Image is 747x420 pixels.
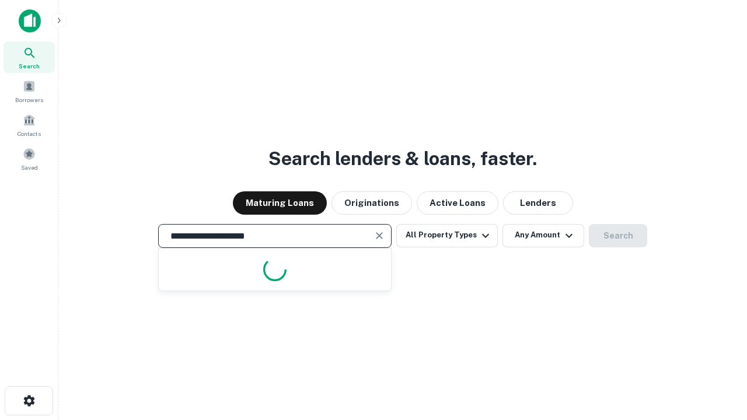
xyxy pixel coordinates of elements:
[19,61,40,71] span: Search
[4,109,55,141] a: Contacts
[502,224,584,247] button: Any Amount
[18,129,41,138] span: Contacts
[19,9,41,33] img: capitalize-icon.png
[371,228,388,244] button: Clear
[503,191,573,215] button: Lenders
[417,191,498,215] button: Active Loans
[15,95,43,104] span: Borrowers
[233,191,327,215] button: Maturing Loans
[4,143,55,174] a: Saved
[21,163,38,172] span: Saved
[689,327,747,383] iframe: Chat Widget
[396,224,498,247] button: All Property Types
[4,75,55,107] a: Borrowers
[268,145,537,173] h3: Search lenders & loans, faster.
[4,41,55,73] a: Search
[331,191,412,215] button: Originations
